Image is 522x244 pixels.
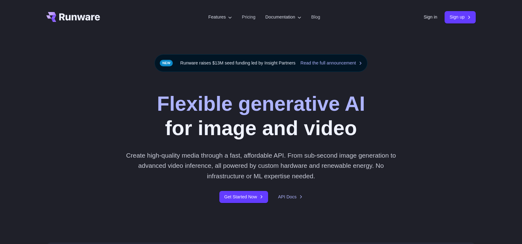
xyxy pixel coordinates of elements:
a: Read the full announcement [300,60,362,67]
p: Create high-quality media through a fast, affordable API. From sub-second image generation to adv... [124,150,399,181]
label: Documentation [265,14,301,21]
a: API Docs [278,193,303,201]
h1: for image and video [157,92,365,140]
label: Features [208,14,232,21]
a: Sign up [445,11,476,23]
a: Blog [311,14,320,21]
a: Get Started Now [219,191,268,203]
a: Pricing [242,14,255,21]
strong: Flexible generative AI [157,92,365,115]
a: Sign in [424,14,437,21]
a: Go to / [46,12,100,22]
div: Runware raises $13M seed funding led by Insight Partners [155,54,367,72]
